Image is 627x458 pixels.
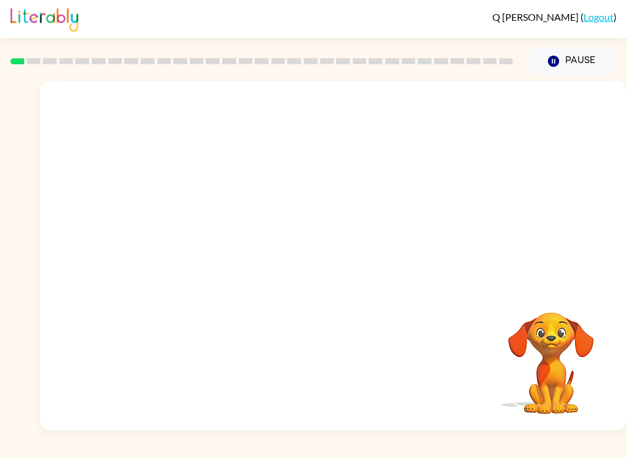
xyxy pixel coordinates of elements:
[584,11,614,23] a: Logout
[492,11,617,23] div: ( )
[528,47,617,75] button: Pause
[10,5,78,32] img: Literably
[490,293,612,416] video: Your browser must support playing .mp4 files to use Literably. Please try using another browser.
[492,11,580,23] span: Q [PERSON_NAME]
